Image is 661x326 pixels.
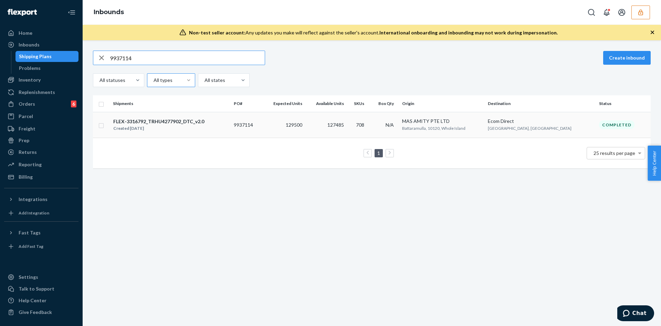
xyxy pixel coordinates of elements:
button: Open notifications [600,6,613,19]
div: Ecom Direct [488,118,594,125]
a: Shipping Plans [15,51,79,62]
input: All statuses [99,77,99,84]
button: Integrations [4,194,78,205]
div: Returns [19,149,37,156]
button: Fast Tags [4,227,78,238]
th: Status [596,95,651,112]
td: 9937114 [231,112,262,138]
div: Inventory [19,76,41,83]
div: FLEX-3316792_TRHU4277902_DTC_v2.0 [113,118,204,125]
div: Shipping Plans [19,53,52,60]
th: SKUs [347,95,370,112]
button: Help Center [648,146,661,181]
div: Help Center [19,297,46,304]
div: Created [DATE] [113,125,204,132]
div: Talk to Support [19,285,54,292]
a: Inventory [4,74,78,85]
div: Any updates you make will reflect against the seller's account. [189,29,558,36]
th: PO# [231,95,262,112]
div: Fast Tags [19,229,41,236]
input: All types [153,77,154,84]
div: Completed [599,120,634,129]
div: Give Feedback [19,309,52,316]
th: Destination [485,95,596,112]
div: Parcel [19,113,33,120]
div: Add Fast Tag [19,243,43,249]
a: Help Center [4,295,78,306]
div: Problems [19,65,41,72]
span: Non-test seller account: [189,30,245,35]
span: [GEOGRAPHIC_DATA], [GEOGRAPHIC_DATA] [488,126,571,131]
a: Parcel [4,111,78,122]
div: Add Integration [19,210,49,216]
div: Home [19,30,32,36]
div: Orders [19,101,35,107]
a: Settings [4,272,78,283]
div: Freight [19,125,35,132]
span: N/A [386,122,394,128]
div: Settings [19,274,38,281]
a: Orders6 [4,98,78,109]
img: Flexport logo [8,9,37,16]
th: Origin [399,95,485,112]
input: All states [204,77,204,84]
button: Open account menu [615,6,629,19]
button: Open Search Box [585,6,598,19]
iframe: Opens a widget where you can chat to one of our agents [617,305,654,323]
span: 127485 [327,122,344,128]
a: Add Fast Tag [4,241,78,252]
a: Returns [4,147,78,158]
th: Available Units [305,95,347,112]
a: Freight [4,123,78,134]
span: Battaramulla, 10120, Whole Island [402,126,465,131]
th: Shipments [110,95,231,112]
button: Talk to Support [4,283,78,294]
div: Prep [19,137,29,144]
a: Reporting [4,159,78,170]
a: Prep [4,135,78,146]
span: 25 results per page [594,150,635,156]
span: International onboarding and inbounding may not work during impersonation. [379,30,558,35]
a: Problems [15,63,79,74]
button: Give Feedback [4,307,78,318]
div: Replenishments [19,89,55,96]
a: Add Integration [4,208,78,219]
a: Page 1 is your current page [376,150,381,156]
button: Close Navigation [65,6,78,19]
a: Inbounds [94,8,124,16]
a: Billing [4,171,78,182]
a: Inbounds [4,39,78,50]
div: Reporting [19,161,42,168]
th: Expected Units [262,95,305,112]
div: Integrations [19,196,48,203]
a: Replenishments [4,87,78,98]
input: Search inbounds by name, destination, msku... [110,51,265,65]
div: Billing [19,173,33,180]
span: 708 [356,122,364,128]
a: Home [4,28,78,39]
div: Inbounds [19,41,40,48]
ol: breadcrumbs [88,2,129,22]
div: 6 [71,101,76,107]
button: Create inbound [603,51,651,65]
div: MAS AMITY PTE LTD [402,118,482,125]
th: Box Qty [370,95,399,112]
span: 129500 [286,122,302,128]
